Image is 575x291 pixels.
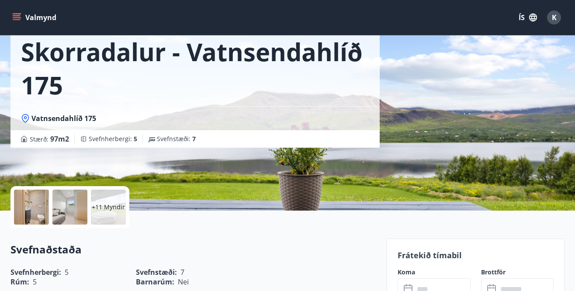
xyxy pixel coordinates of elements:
[481,268,554,277] label: Brottför
[178,277,189,287] span: Nei
[398,249,554,261] p: Frátekið tímabil
[157,135,196,143] span: Svefnstæði :
[89,135,137,143] span: Svefnherbergi :
[50,134,69,144] span: 97 m2
[10,242,376,257] h3: Svefnaðstaða
[134,135,137,143] span: 5
[92,203,125,211] p: +11 Myndir
[10,277,29,287] span: Rúm :
[10,10,60,25] button: menu
[544,7,565,28] button: K
[33,277,37,287] span: 5
[398,268,470,277] label: Koma
[21,35,369,101] h1: Skorradalur - Vatnsendahlíð 175
[136,277,174,287] span: Barnarúm :
[552,13,557,22] span: K
[192,135,196,143] span: 7
[31,114,96,123] span: Vatnsendahlíð 175
[30,134,69,144] span: Stærð :
[514,10,542,25] button: ÍS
